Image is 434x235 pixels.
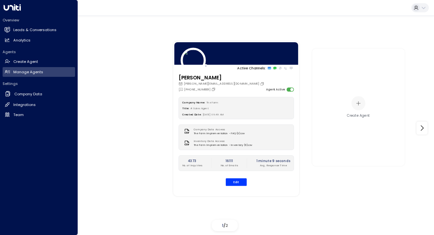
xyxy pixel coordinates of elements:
[211,87,216,91] button: Copy
[266,87,285,92] label: Agent Active
[212,220,238,231] div: /
[182,159,202,163] h2: 4373
[256,159,290,163] h2: 1 minute 9 seconds
[3,49,75,54] h2: Agents
[179,81,265,86] div: [PERSON_NAME][EMAIL_ADDRESS][DOMAIN_NAME]
[226,178,247,186] button: Edit
[190,107,209,110] span: AI Sales Agent
[13,69,43,75] h2: Manage Agents
[182,163,202,167] p: No. of Inquiries
[13,27,57,33] h2: Leads & Conversations
[3,89,75,100] a: Company Data
[221,163,237,167] p: No. of Emails
[256,163,290,167] p: Avg. Response Time
[179,87,217,92] div: [PHONE_NUMBER]
[194,131,245,135] span: The Farm Implementation - FAQ (3).csv
[225,223,228,228] span: 2
[194,143,252,147] span: The Farm Implementation - Inventory (11).csv
[222,223,223,228] span: 1
[237,65,265,70] p: Active Channels:
[347,113,370,118] div: Create Agent
[3,67,75,77] a: Manage Agents
[203,112,224,116] span: [DATE] 09:49 AM
[179,74,265,81] h3: [PERSON_NAME]
[3,110,75,120] a: Team
[3,18,75,23] h2: Overview
[194,128,243,132] label: Company Data Access:
[13,59,38,65] h2: Create Agent
[182,107,189,110] label: Title:
[221,159,237,163] h2: 16111
[260,82,265,86] button: Copy
[14,91,42,97] h2: Company Data
[194,139,250,143] label: Inventory Data Access:
[182,101,205,104] label: Company Name:
[3,25,75,35] a: Leads & Conversations
[13,102,36,108] h2: Integrations
[13,38,31,43] h2: Analytics
[3,35,75,45] a: Analytics
[3,57,75,67] a: Create Agent
[13,112,24,118] h2: Team
[3,100,75,110] a: Integrations
[3,81,75,86] h2: Settings
[181,48,206,73] img: 5_headshot.jpg
[206,101,219,104] span: The Farm
[182,112,201,116] label: Created Date:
